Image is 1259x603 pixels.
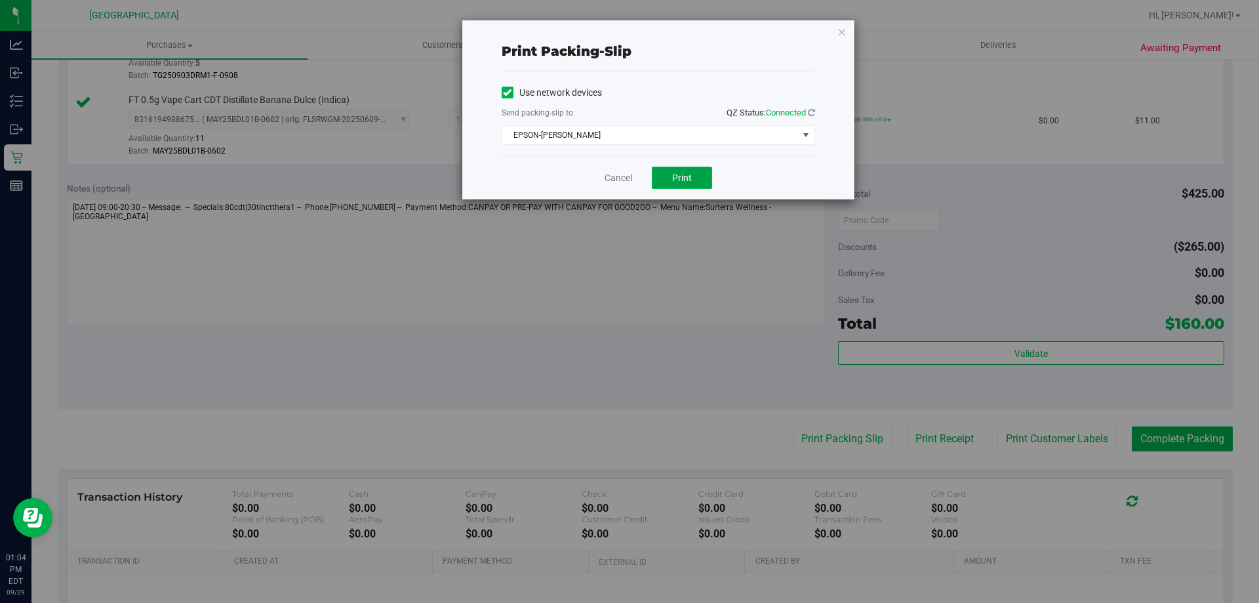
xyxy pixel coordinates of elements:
iframe: Resource center [13,498,52,537]
label: Use network devices [502,86,602,100]
span: Connected [766,108,806,117]
label: Send packing-slip to: [502,107,575,119]
span: Print [672,173,692,183]
a: Cancel [605,171,632,185]
span: select [797,126,814,144]
span: EPSON-[PERSON_NAME] [502,126,798,144]
button: Print [652,167,712,189]
span: QZ Status: [727,108,815,117]
span: Print packing-slip [502,43,631,59]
